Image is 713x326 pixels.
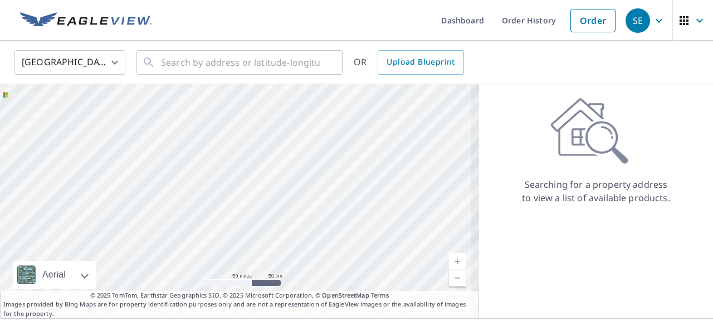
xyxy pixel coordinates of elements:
div: SE [626,8,650,33]
a: Upload Blueprint [378,50,463,75]
img: EV Logo [20,12,152,29]
input: Search by address or latitude-longitude [161,47,320,78]
a: Current Level 7, Zoom Out [449,270,466,286]
span: © 2025 TomTom, Earthstar Geographics SIO, © 2025 Microsoft Corporation, © [90,291,389,300]
a: Terms [371,291,389,299]
div: OR [354,50,464,75]
span: Upload Blueprint [387,55,455,69]
div: Aerial [39,261,69,289]
a: OpenStreetMap [322,291,369,299]
a: Current Level 7, Zoom In [449,253,466,270]
a: Order [570,9,616,32]
p: Searching for a property address to view a list of available products. [521,178,671,205]
div: Aerial [13,261,96,289]
div: [GEOGRAPHIC_DATA] [14,47,125,78]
